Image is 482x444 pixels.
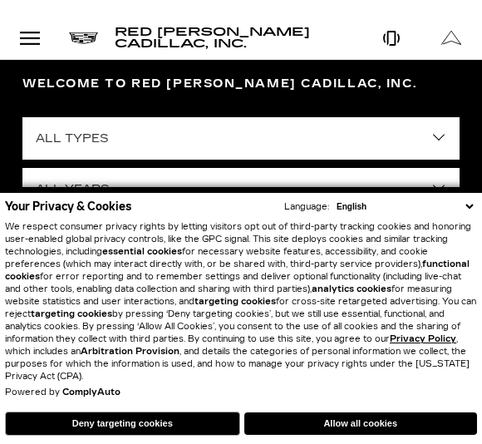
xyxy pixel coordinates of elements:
[244,412,478,435] button: Allow all cookies
[102,247,182,257] strong: essential cookies
[69,32,98,43] img: Cadillac logo
[5,387,120,397] div: Powered by
[312,284,391,294] strong: analytics cookies
[332,200,477,213] select: Language Select
[284,203,329,211] div: Language:
[390,334,456,344] a: Privacy Policy
[62,387,120,397] a: ComplyAuto
[22,117,460,160] select: Filter by type
[194,297,276,307] strong: targeting cookies
[5,221,477,383] p: We respect consumer privacy rights by letting visitors opt out of third-party tracking cookies an...
[5,198,131,215] span: Your Privacy & Cookies
[115,27,361,50] a: Red [PERSON_NAME] Cadillac, Inc.
[81,347,180,357] strong: Arbitration Provision
[5,412,240,436] button: Deny targeting cookies
[22,75,460,93] h3: Welcome to Red [PERSON_NAME] Cadillac, Inc.
[31,309,112,319] strong: targeting cookies
[361,17,422,59] a: Open Phone Modal
[115,25,310,51] span: Red [PERSON_NAME] Cadillac, Inc.
[22,168,460,210] select: Filter by year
